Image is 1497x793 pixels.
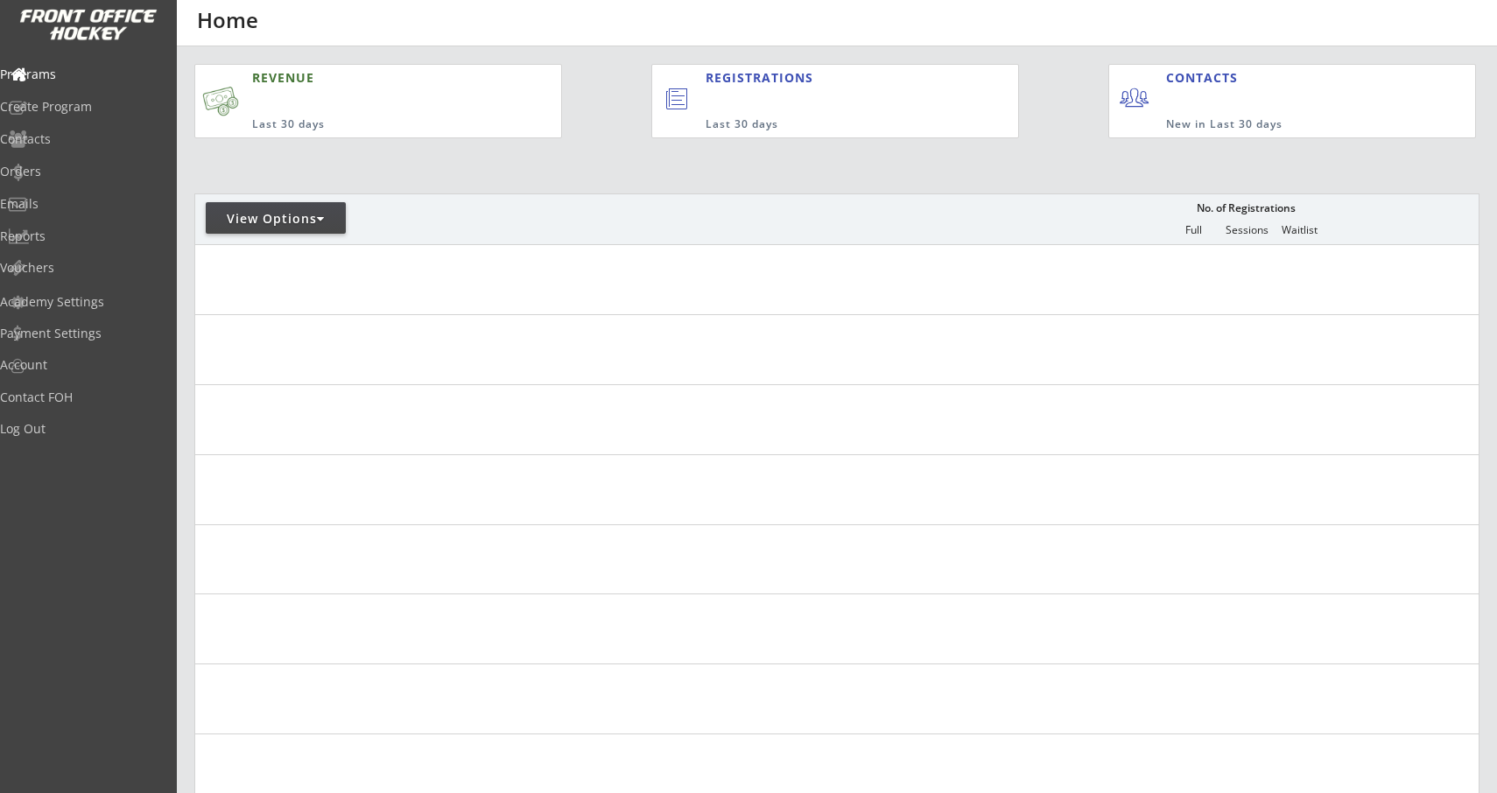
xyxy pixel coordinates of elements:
div: REGISTRATIONS [706,69,937,87]
div: New in Last 30 days [1166,117,1394,132]
div: No. of Registrations [1191,202,1300,214]
div: CONTACTS [1166,69,1246,87]
div: View Options [206,210,346,228]
div: REVENUE [252,69,476,87]
div: Sessions [1220,224,1273,236]
div: Full [1167,224,1219,236]
div: Last 30 days [252,117,476,132]
div: Last 30 days [706,117,946,132]
div: Waitlist [1273,224,1325,236]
